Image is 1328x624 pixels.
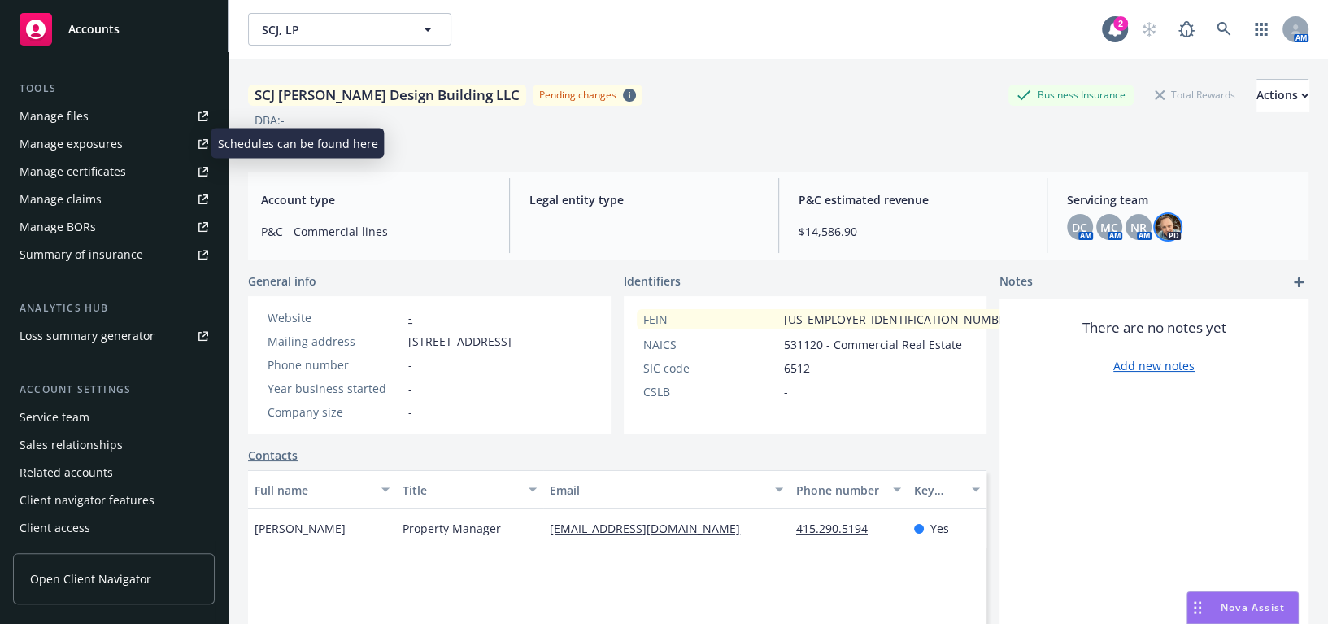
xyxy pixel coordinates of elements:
div: Total Rewards [1147,85,1243,105]
a: Switch app [1245,13,1278,46]
a: Manage files [13,103,215,129]
span: [STREET_ADDRESS] [408,333,512,350]
div: 2 [1113,16,1128,31]
img: photo [1155,214,1181,240]
div: Related accounts [20,460,113,486]
a: 415.290.5194 [796,521,881,536]
div: Client access [20,515,90,541]
a: Contacts [248,447,298,464]
a: Manage claims [13,186,215,212]
span: Open Client Navigator [30,570,151,587]
span: [PERSON_NAME] [255,520,346,537]
span: MC [1100,219,1118,236]
a: Report a Bug [1170,13,1203,46]
span: Nova Assist [1221,600,1285,614]
div: Website [268,309,402,326]
span: Legal entity type [529,191,758,208]
span: - [408,356,412,373]
span: Yes [930,520,949,537]
div: DBA: - [255,111,285,129]
a: Manage BORs [13,214,215,240]
div: Manage certificates [20,159,126,185]
div: Summary of insurance [20,242,143,268]
span: $14,586.90 [799,223,1027,240]
span: Account type [261,191,490,208]
a: Summary of insurance [13,242,215,268]
a: add [1289,273,1308,292]
div: Company size [268,404,402,421]
a: Client navigator features [13,487,215,513]
div: Account settings [13,382,215,398]
button: SCJ, LP [248,13,451,46]
a: Sales relationships [13,432,215,458]
div: Client navigator features [20,487,155,513]
span: Property Manager [403,520,501,537]
div: NAICS [643,336,777,353]
button: Full name [248,470,396,509]
a: Related accounts [13,460,215,486]
a: [EMAIL_ADDRESS][DOMAIN_NAME] [550,521,753,536]
div: Email [550,482,765,499]
button: Email [543,470,790,509]
div: Manage BORs [20,214,96,240]
a: - [408,310,412,325]
div: FEIN [643,311,777,328]
span: - [529,223,758,240]
span: P&C estimated revenue [799,191,1027,208]
button: Key contact [908,470,986,509]
a: Manage exposures [13,131,215,157]
div: Manage claims [20,186,102,212]
button: Actions [1256,79,1308,111]
a: Start snowing [1133,13,1165,46]
a: Search [1208,13,1240,46]
span: - [408,380,412,397]
span: Identifiers [624,273,681,290]
span: 531120 - Commercial Real Estate [784,336,962,353]
div: Service team [20,404,89,430]
span: - [784,383,788,400]
span: Servicing team [1067,191,1295,208]
div: Key contact [914,482,962,499]
span: NR [1130,219,1147,236]
div: Title [403,482,520,499]
div: Manage exposures [20,131,123,157]
div: Tools [13,81,215,97]
div: SCJ [PERSON_NAME] Design Building LLC [248,85,526,106]
a: Loss summary generator [13,323,215,349]
a: Manage certificates [13,159,215,185]
span: 6512 [784,360,810,377]
span: [US_EMPLOYER_IDENTIFICATION_NUMBER] [784,311,1017,328]
span: Pending changes [533,85,642,105]
div: Manage files [20,103,89,129]
div: Analytics hub [13,300,215,316]
div: CSLB [643,383,777,400]
div: Sales relationships [20,432,123,458]
div: Loss summary generator [20,323,155,349]
span: P&C - Commercial lines [261,223,490,240]
span: DC [1072,219,1087,236]
span: General info [248,273,316,290]
button: Title [396,470,544,509]
span: SCJ, LP [262,21,403,38]
div: Phone number [796,482,883,499]
div: Full name [255,482,372,499]
a: Accounts [13,7,215,52]
a: Client access [13,515,215,541]
button: Nova Assist [1186,591,1299,624]
span: - [408,404,412,421]
button: Phone number [790,470,908,509]
div: Year business started [268,380,402,397]
span: Accounts [68,23,120,36]
div: Actions [1256,80,1308,111]
a: Service team [13,404,215,430]
div: Business Insurance [1008,85,1134,105]
div: Phone number [268,356,402,373]
div: Mailing address [268,333,402,350]
div: SIC code [643,360,777,377]
div: Pending changes [539,88,616,102]
div: Drag to move [1187,592,1208,623]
